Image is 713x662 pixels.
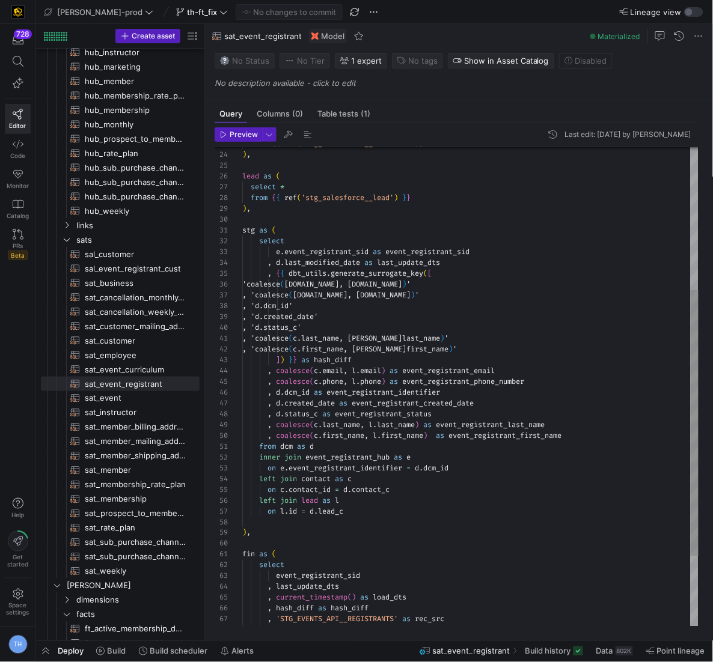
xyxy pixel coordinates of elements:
span: th-ft_fix [187,7,217,17]
span: ] [276,355,280,365]
span: c [314,377,318,386]
span: as [263,171,272,181]
span: sat_rate_plan​​​​​​​​​​ [85,521,186,535]
span: No Tier [285,56,325,65]
span: Editor [10,122,26,129]
span: 'coalesce [242,279,280,289]
span: c.first_name, [PERSON_NAME]first_name [293,344,448,354]
span: d [276,387,280,397]
span: event_registrant_identifier [326,387,440,397]
span: dcm_id [284,387,310,397]
button: No statusNo Status [215,53,275,68]
span: ( [310,377,314,386]
span: sat_membership_rate_plan​​​​​​​​​​ [85,478,186,492]
span: , 'd.dcm_id' [242,301,293,311]
span: event_registrant_sid [284,247,369,257]
span: , [268,258,272,267]
span: , 'coalesce [242,344,289,354]
span: hub_sub_purchase_channel​​​​​​​​​​ [85,190,186,204]
span: as [364,258,373,267]
a: sal_event_registrant_cust​​​​​​​​​​ [41,261,200,276]
span: , [268,387,272,397]
div: 35 [215,268,228,279]
span: hub_sub_purchase_channel_weekly_forecast​​​​​​​​​​ [85,175,186,189]
span: Preview [230,130,258,139]
div: Press SPACE to select this row. [41,103,200,117]
span: dbt_utils [289,269,326,278]
span: last_update_dts [377,258,440,267]
div: 25 [215,160,228,171]
span: { [280,269,284,278]
span: hub_member​​​​​​​​​​ [85,74,186,88]
span: as [259,225,268,235]
span: event_registrant_email [402,366,495,375]
span: sat_customer​​​​​​​​​​ [85,334,186,348]
button: Build scheduler [133,641,213,661]
a: Code [5,134,31,164]
div: 46 [215,387,228,398]
div: Press SPACE to select this row. [41,189,200,204]
div: Press SPACE to select this row. [41,247,200,261]
div: Press SPACE to select this row. [41,305,200,319]
span: , 'coalesce [242,290,289,300]
span: last_modified_date [284,258,360,267]
button: Build [91,641,131,661]
div: 28 [215,192,228,203]
span: ( [289,290,293,300]
span: Show in Asset Catalog [464,56,549,65]
span: email [360,366,381,375]
span: . [280,247,284,257]
span: Materialized [598,32,640,41]
span: { [276,193,280,202]
span: sat_member_mailing_address​​​​​​​​​​ [85,435,186,449]
span: , [268,398,272,408]
span: ' [415,290,419,300]
div: 40 [215,322,228,333]
span: c.last_name, [PERSON_NAME]last_name [293,333,440,343]
span: sat_business​​​​​​​​​​ [85,276,186,290]
span: sat_member_shipping_address​​​​​​​​​​ [85,449,186,463]
span: hub_weekly​​​​​​​​​​ [85,204,186,218]
button: Preview [215,127,262,142]
span: . [356,366,360,375]
span: e [276,247,280,257]
div: 30 [215,214,228,225]
span: Help [10,511,25,518]
span: 'stg_salesforce__lead' [301,193,394,202]
div: Press SPACE to select this row. [41,391,200,405]
span: hub_membership_rate_plan​​​​​​​​​​ [85,89,186,103]
span: No tags [408,56,438,65]
div: 38 [215,300,228,311]
span: sat_employee​​​​​​​​​​ [85,348,186,362]
button: 728 [5,29,31,50]
span: { [276,269,280,278]
span: hub_marketing​​​​​​​​​​ [85,60,186,74]
span: [PERSON_NAME] [67,579,198,593]
div: 39 [215,311,228,322]
span: sat_event_curriculum​​​​​​​​​​ [85,363,186,377]
span: } [293,355,297,365]
img: undefined [311,32,319,40]
span: ) [381,377,385,386]
span: Catalog [7,212,29,219]
span: , 'd.created_date' [242,312,318,321]
span: ) [381,366,385,375]
span: hub_rate_plan​​​​​​​​​​ [85,147,186,160]
span: select [259,236,284,246]
a: hub_sub_purchase_channel_monthly_forecast​​​​​​​​​​ [41,160,200,175]
a: sal_customer​​​​​​​​​​ [41,247,200,261]
div: Press SPACE to select this row. [41,146,200,160]
span: ) [440,333,444,343]
a: Catalog [5,194,31,224]
span: hub_membership​​​​​​​​​​ [85,103,186,117]
div: Press SPACE to select this row. [41,319,200,333]
span: ) [280,355,284,365]
p: No description available - click to edit [215,78,708,88]
span: ( [423,269,427,278]
span: (1) [361,110,370,118]
div: Press SPACE to select this row. [41,117,200,132]
span: generate_surrogate_key [331,269,423,278]
span: 1 expert [351,56,382,65]
div: 34 [215,257,228,268]
span: coalesce [276,366,310,375]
